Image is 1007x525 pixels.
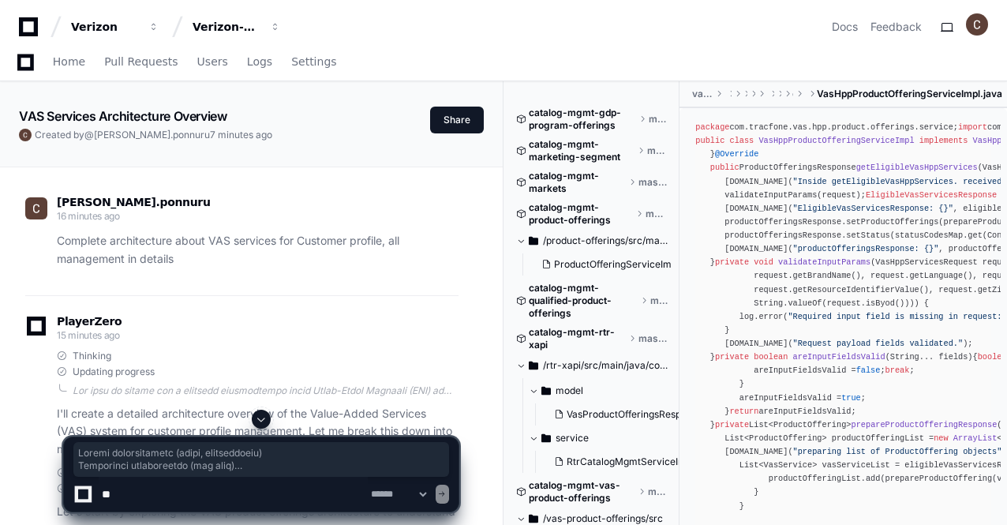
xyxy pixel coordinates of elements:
span: false [856,366,881,375]
span: catalog-mgmt-rtr-xapi [529,326,626,351]
a: Pull Requests [104,44,178,81]
p: I'll create a detailed architecture overview of the Value-Added Services (VAS) system for custome... [57,405,459,459]
span: Loremi dolorsitametc (adipi, elitseddoeiu) Temporinci utlaboreetdo (mag aliq) Enimadmi veniamq (n... [78,447,444,472]
a: Users [197,44,228,81]
span: return [729,407,758,416]
span: [PERSON_NAME].ponnuru [94,129,210,141]
span: catalog-mgmt-marketing-segment [529,138,635,163]
span: "Request payload fields validated." [793,339,964,348]
a: Home [53,44,85,81]
span: @ [84,129,94,141]
span: validateInputParams [778,257,870,267]
button: model [529,378,680,403]
div: Verizon-Clarify-Catalog-Management [193,19,260,35]
button: Verizon-Clarify-Catalog-Management [186,13,287,41]
span: "EligibleVasServicesResponse: {}" [793,204,953,213]
span: ProductOfferingServiceImpl.java [554,258,701,271]
span: VasProductOfferingsResponse.java [567,408,724,421]
span: import [958,122,987,132]
span: offerings [792,88,793,100]
span: master [646,208,668,220]
svg: Directory [529,356,538,375]
span: Pull Requests [104,57,178,66]
span: master [649,113,668,126]
span: catalog-mgmt-markets [529,170,626,195]
span: [PERSON_NAME].ponnuru [57,196,211,208]
img: ACg8ocL2OgZL-7g7VPdNOHNYJqQTRhCHM7hp1mK3cs0GxIN35amyLQ=s96-c [25,197,47,219]
svg: Directory [541,381,551,400]
span: @Override [715,149,758,159]
span: VasHppProductOfferingServiceImpl.java [817,88,1002,100]
span: Updating progress [73,366,155,378]
span: Settings [291,57,336,66]
span: /product-offerings/src/main/java/com/tracfone/product/offerings/service [543,234,668,247]
span: void [754,257,773,267]
span: catalog-mgmt-qualified-product-offerings [529,282,638,320]
span: vas-hpp-product-offerings [692,88,712,100]
span: /rtr-xapi/src/main/java/com/tracfone/rtr/xapi [543,359,668,372]
button: Verizon [65,13,166,41]
span: PlayerZero [57,317,122,326]
span: package [695,122,729,132]
span: class [729,136,754,145]
span: 16 minutes ago [57,210,120,222]
app-text-character-animate: VAS Services Architecture Overview [19,108,226,124]
span: boolean [754,352,788,362]
a: Settings [291,44,336,81]
p: Complete architecture about VAS services for Customer profile, all management in details [57,232,459,268]
span: Home [53,57,85,66]
a: Logs [247,44,272,81]
span: Users [197,57,228,66]
span: implements [919,136,968,145]
a: Docs [832,19,858,35]
span: EligibleVasServicesResponse [866,190,997,200]
div: Lor ipsu do sitame con a elitsedd eiusmodtempo incid Utlab-Etdol Magnaali (ENI) adm Veniamqu nost... [73,384,459,397]
span: master [638,176,668,189]
span: areInputFieldsValid [793,352,885,362]
span: master [650,294,668,307]
span: 7 minutes ago [210,129,272,141]
button: Share [430,107,484,133]
span: Thinking [73,350,111,362]
iframe: Open customer support [956,473,999,516]
svg: Directory [529,231,538,250]
span: public [710,163,739,172]
span: catalog-mgmt-gdp-program-offerings [529,107,636,132]
span: Created by [35,129,272,141]
span: Logs [247,57,272,66]
img: ACg8ocL2OgZL-7g7VPdNOHNYJqQTRhCHM7hp1mK3cs0GxIN35amyLQ=s96-c [19,129,32,141]
span: private [715,352,749,362]
span: catalog-mgmt-product-offerings [529,201,633,227]
button: VasProductOfferingsResponse.java [548,403,683,426]
span: break [885,366,910,375]
span: getEligibleVasHppServices [856,163,978,172]
span: 15 minutes ago [57,329,120,341]
span: "productOfferingsResponse: {}" [793,244,939,253]
button: /rtr-xapi/src/main/java/com/tracfone/rtr/xapi [516,353,668,378]
span: (String... fields) [885,352,973,362]
span: model [556,384,583,397]
button: Feedback [870,19,922,35]
span: public [695,136,724,145]
span: private [715,257,749,267]
div: Verizon [71,19,139,35]
button: /product-offerings/src/main/java/com/tracfone/product/offerings/service [516,228,668,253]
span: VasHppProductOfferingServiceImpl [758,136,914,145]
span: master [638,332,668,345]
img: ACg8ocL2OgZL-7g7VPdNOHNYJqQTRhCHM7hp1mK3cs0GxIN35amyLQ=s96-c [966,13,988,36]
span: true [841,393,861,403]
span: master [647,144,668,157]
button: ProductOfferingServiceImpl.java [535,253,671,276]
